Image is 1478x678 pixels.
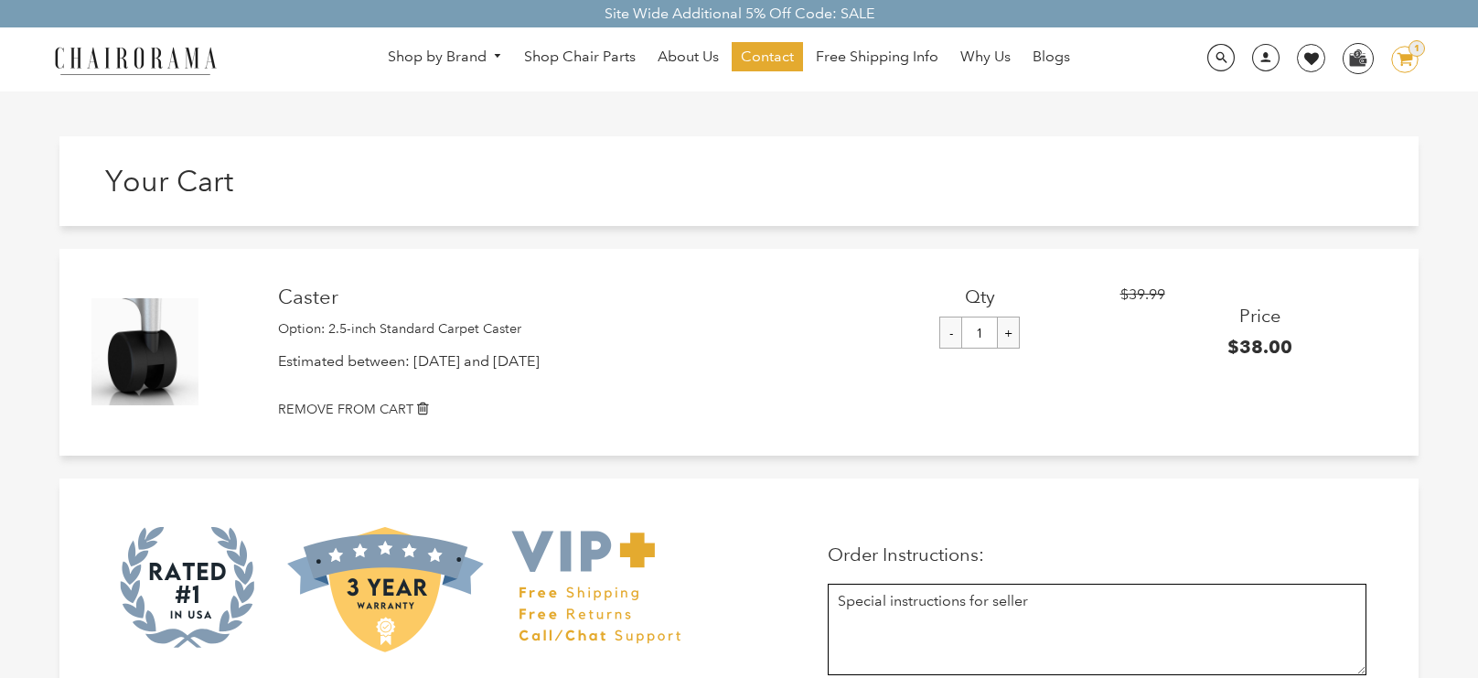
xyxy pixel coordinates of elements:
a: REMOVE FROM CART [278,400,1400,419]
span: Why Us [960,48,1011,67]
span: About Us [658,48,719,67]
h3: Price [1120,305,1401,327]
span: Estimated between: [DATE] and [DATE] [278,352,540,370]
div: 1 [1408,40,1425,57]
a: Caster [278,285,840,309]
input: + [997,317,1020,349]
nav: DesktopNavigation [305,42,1152,76]
span: Contact [741,48,794,67]
a: 1 [1377,46,1419,73]
a: Why Us [951,42,1020,71]
h3: Qty [840,285,1120,307]
p: Order Instructions: [828,543,1366,565]
span: $39.99 [1120,285,1165,303]
h1: Your Cart [105,164,739,199]
a: Blogs [1023,42,1079,71]
a: Contact [732,42,803,71]
a: Shop by Brand [379,43,512,71]
span: $38.00 [1227,336,1292,358]
small: REMOVE FROM CART [278,401,413,417]
a: About Us [648,42,728,71]
img: Caster - 2.5-inch Standard Carpet Caster [91,298,198,405]
span: Shop Chair Parts [524,48,636,67]
input: - [939,317,962,349]
span: Blogs [1033,48,1070,67]
a: Shop Chair Parts [515,42,645,71]
img: chairorama [44,44,227,76]
img: WhatsApp_Image_2024-07-12_at_16.23.01.webp [1344,44,1372,71]
a: Free Shipping Info [807,42,948,71]
small: Option: 2.5-inch Standard Carpet Caster [278,320,521,337]
span: Free Shipping Info [816,48,938,67]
